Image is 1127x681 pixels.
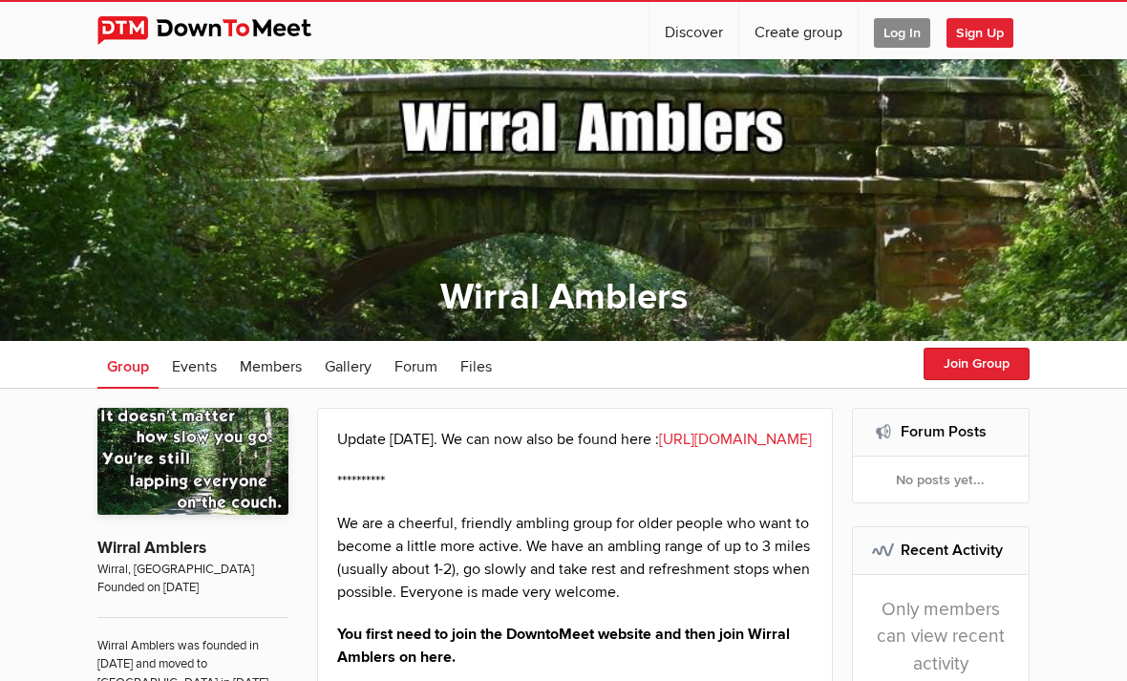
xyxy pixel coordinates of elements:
[97,579,288,597] span: Founded on [DATE]
[337,428,813,451] p: Update [DATE]. We can now also be found here :
[946,18,1013,48] span: Sign Up
[325,357,372,376] span: Gallery
[946,2,1029,59] a: Sign Up
[901,422,987,441] a: Forum Posts
[853,457,1030,502] div: No posts yet...
[230,341,311,389] a: Members
[97,408,288,515] img: Wirral Amblers
[337,625,790,667] strong: You first need to join the DowntoMeet website and then join Wirral Amblers on here.
[659,430,812,449] a: [URL][DOMAIN_NAME]
[97,341,159,389] a: Group
[874,18,930,48] span: Log In
[162,341,226,389] a: Events
[924,348,1030,380] button: Join Group
[872,527,1010,573] h2: Recent Activity
[97,561,288,579] span: Wirral, [GEOGRAPHIC_DATA]
[394,357,437,376] span: Forum
[460,357,492,376] span: Files
[172,357,217,376] span: Events
[739,2,858,59] a: Create group
[451,341,501,389] a: Files
[315,341,381,389] a: Gallery
[240,357,302,376] span: Members
[107,357,149,376] span: Group
[385,341,447,389] a: Forum
[97,16,341,45] img: DownToMeet
[649,2,738,59] a: Discover
[337,512,813,604] p: We are a cheerful, friendly ambling group for older people who want to become a little more activ...
[859,2,946,59] a: Log In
